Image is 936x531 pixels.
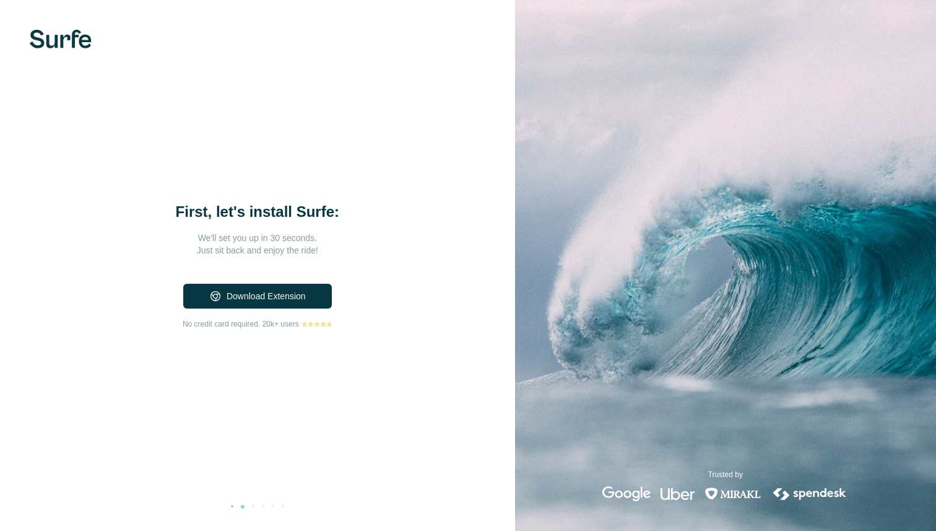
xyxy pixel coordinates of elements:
[134,244,381,257] p: Just sit back and enjoy the ride!
[134,202,381,222] h1: First, let's install Surfe:
[708,469,743,480] p: Trusted by
[771,486,848,501] img: spendesk's logo
[183,318,299,330] span: No credit card required. 20k+ users
[30,30,92,48] img: Surfe's logo
[134,232,381,244] p: We'll set you up in 30 seconds.
[602,486,651,501] img: google's logo
[183,284,332,309] button: Download Extension
[704,486,761,501] img: mirakl's logo
[661,486,695,501] img: uber's logo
